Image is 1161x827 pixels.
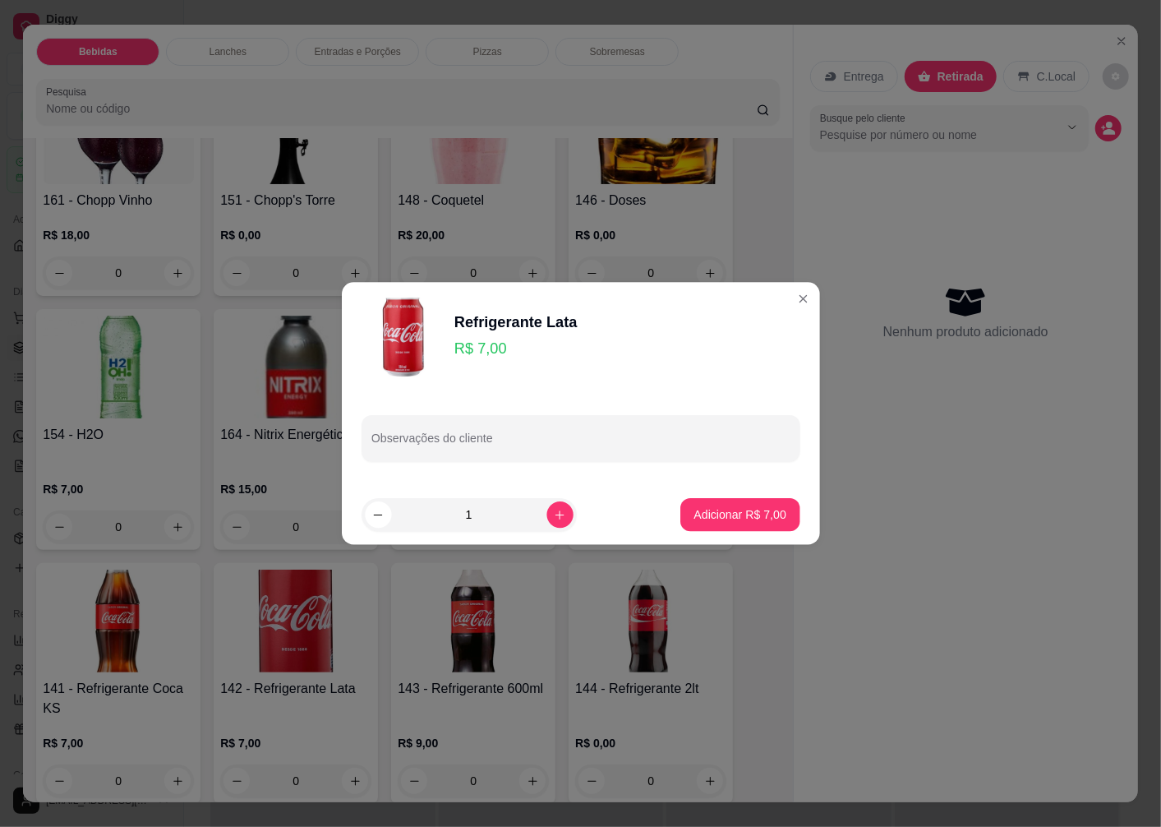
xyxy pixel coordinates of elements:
p: Adicionar R$ 7,00 [694,506,786,523]
img: product-image [362,296,445,379]
input: Observações do cliente [371,437,790,453]
button: Adicionar R$ 7,00 [680,498,799,531]
button: Close [790,285,816,312]
p: R$ 7,00 [454,337,578,360]
button: increase-product-quantity [546,501,573,528]
button: decrease-product-quantity [365,501,391,528]
div: Refrigerante Lata [454,311,578,334]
